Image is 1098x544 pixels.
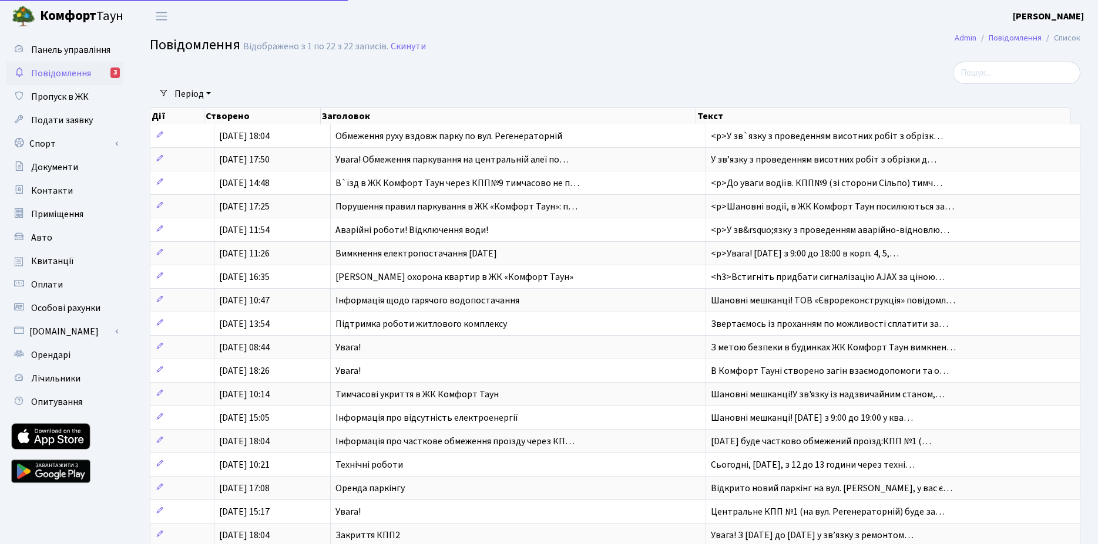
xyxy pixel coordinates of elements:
[219,153,270,166] span: [DATE] 17:50
[6,179,123,202] a: Контакти
[335,411,518,424] span: Інформація про відсутність електроенергії
[6,273,123,296] a: Оплати
[219,529,270,542] span: [DATE] 18:04
[219,364,270,377] span: [DATE] 18:26
[40,6,123,26] span: Таун
[335,529,400,542] span: Закриття КПП2
[335,435,575,448] span: Інформація про часткове обмеження проїзду через КП…
[711,294,955,307] span: Шановні мешканці! ТОВ «Єврореконструкція» повідомл…
[6,296,123,320] a: Особові рахунки
[6,367,123,390] a: Лічильники
[335,294,519,307] span: Інформація щодо гарячого водопостачання
[219,247,270,260] span: [DATE] 11:26
[711,482,952,495] span: Відкрито новий паркінг на вул. [PERSON_NAME], у вас є…
[953,62,1080,84] input: Пошук...
[711,130,943,143] span: <p>У зв`язку з проведенням висотних робіт з обрізк…
[31,372,80,385] span: Лічильники
[6,226,123,249] a: Авто
[335,247,497,260] span: Вимкнення електропостачання [DATE]
[219,458,270,471] span: [DATE] 10:21
[1013,9,1084,23] a: [PERSON_NAME]
[219,435,270,448] span: [DATE] 18:04
[321,108,696,124] th: Заголовок
[150,108,204,124] th: Дії
[31,67,91,80] span: Повідомлення
[711,247,899,260] span: <p>Увага! [DATE] з 9:00 до 18:00 в корп. 4, 5,…
[711,529,914,542] span: Увага! З [DATE] до [DATE] у зв’язку з ремонтом…
[6,156,123,179] a: Документи
[219,388,270,401] span: [DATE] 10:14
[711,435,931,448] span: [DATE] буде частково обмежений проїзд:КПП №1 (…
[150,35,240,55] span: Повідомлення
[335,364,361,377] span: Увага!
[6,390,123,414] a: Опитування
[1013,10,1084,23] b: [PERSON_NAME]
[391,41,426,52] a: Скинути
[989,32,1042,44] a: Повідомлення
[6,62,123,85] a: Повідомлення3
[711,388,945,401] span: Шановні мешканці!У зв'язку із надзвичайним станом,…
[6,249,123,273] a: Квитанції
[40,6,96,25] b: Комфорт
[711,177,942,190] span: <p>До уваги водіїв. КПП№9 (зі сторони Сільпо) тимч…
[219,294,270,307] span: [DATE] 10:47
[31,161,78,174] span: Документи
[937,26,1098,50] nav: breadcrumb
[31,255,74,268] span: Квитанції
[711,153,936,166] span: У звʼязку з проведенням висотних робіт з обрізки д…
[335,177,579,190] span: В`їзд в ЖК Комфорт Таун через КПП№9 тимчасово не п…
[711,458,915,471] span: Сьогодні, [DATE], з 12 до 13 години через техні…
[711,411,913,424] span: Шановні мешканці! [DATE] з 9:00 до 19:00 у ква…
[335,458,403,471] span: Технічні роботи
[711,341,956,354] span: З метою безпеки в будинках ЖК Комфорт Таун вимкнен…
[31,302,100,315] span: Особові рахунки
[31,114,93,127] span: Подати заявку
[31,90,89,103] span: Пропуск в ЖК
[147,6,176,26] button: Переключити навігацію
[219,200,270,213] span: [DATE] 17:25
[711,271,945,283] span: <h3>Встигніть придбати сигналізацію AJAX за ціною…
[219,411,270,424] span: [DATE] 15:05
[335,505,361,518] span: Увага!
[6,132,123,156] a: Спорт
[335,341,361,354] span: Увага!
[6,85,123,109] a: Пропуск в ЖК
[219,505,270,518] span: [DATE] 15:17
[219,482,270,495] span: [DATE] 17:08
[219,271,270,283] span: [DATE] 16:35
[711,317,948,330] span: Звертаємось із проханням по можливості сплатити за…
[219,317,270,330] span: [DATE] 13:54
[170,84,216,104] a: Період
[335,482,405,495] span: Оренда паркінгу
[219,130,270,143] span: [DATE] 18:04
[31,396,82,408] span: Опитування
[6,109,123,132] a: Подати заявку
[335,200,577,213] span: Порушення правил паркування в ЖК «Комфорт Таун»: п…
[711,224,949,236] span: <p>У зв&rsquo;язку з проведенням аварійно-відновлю…
[31,231,52,244] span: Авто
[335,271,573,283] span: [PERSON_NAME] охорона квартир в ЖК «Комфорт Таун»
[219,177,270,190] span: [DATE] 14:48
[711,364,949,377] span: В Комфорт Тауні створено загін взаємодопомоги та о…
[711,505,945,518] span: Центральне КПП №1 (на вул. Регенераторній) буде за…
[696,108,1070,124] th: Текст
[31,278,63,291] span: Оплати
[31,43,110,56] span: Панель управління
[31,208,83,221] span: Приміщення
[243,41,388,52] div: Відображено з 1 по 22 з 22 записів.
[6,38,123,62] a: Панель управління
[955,32,976,44] a: Admin
[335,224,488,236] span: Аварійні роботи! Відключення води!
[31,184,73,197] span: Контакти
[6,320,123,343] a: [DOMAIN_NAME]
[6,343,123,367] a: Орендарі
[1042,32,1080,45] li: Список
[219,224,270,236] span: [DATE] 11:54
[31,349,70,361] span: Орендарі
[335,388,499,401] span: Тимчасові укриття в ЖК Комфорт Таун
[12,5,35,28] img: logo.png
[204,108,321,124] th: Створено
[110,67,120,78] div: 3
[335,317,507,330] span: Підтримка роботи житлового комплексу
[335,130,562,143] span: Обмеження руху вздовж парку по вул. Регенераторній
